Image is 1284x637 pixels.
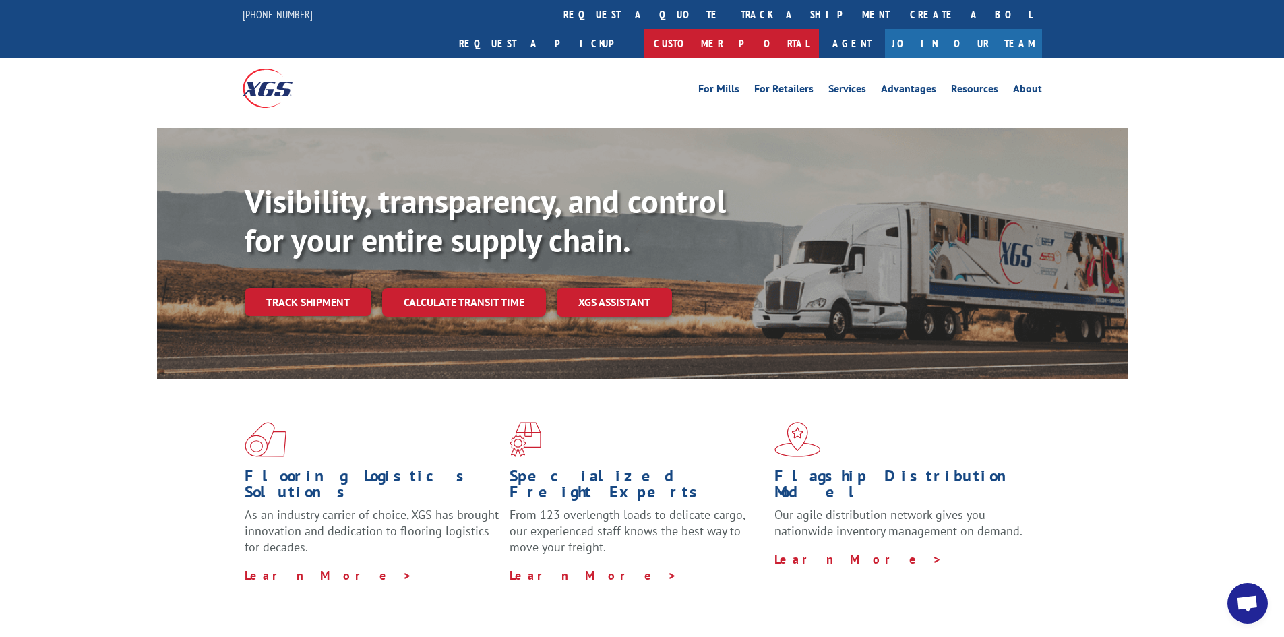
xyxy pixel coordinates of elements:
[774,551,942,567] a: Learn More >
[774,507,1022,539] span: Our agile distribution network gives you nationwide inventory management on demand.
[510,422,541,457] img: xgs-icon-focused-on-flooring-red
[557,288,672,317] a: XGS ASSISTANT
[774,468,1029,507] h1: Flagship Distribution Model
[885,29,1042,58] a: Join Our Team
[449,29,644,58] a: Request a pickup
[382,288,546,317] a: Calculate transit time
[644,29,819,58] a: Customer Portal
[245,568,412,583] a: Learn More >
[881,84,936,98] a: Advantages
[245,468,499,507] h1: Flooring Logistics Solutions
[1013,84,1042,98] a: About
[754,84,814,98] a: For Retailers
[243,7,313,21] a: [PHONE_NUMBER]
[510,468,764,507] h1: Specialized Freight Experts
[774,422,821,457] img: xgs-icon-flagship-distribution-model-red
[951,84,998,98] a: Resources
[245,288,371,316] a: Track shipment
[510,568,677,583] a: Learn More >
[245,180,726,261] b: Visibility, transparency, and control for your entire supply chain.
[1227,583,1268,624] div: Open chat
[245,507,499,555] span: As an industry carrier of choice, XGS has brought innovation and dedication to flooring logistics...
[819,29,885,58] a: Agent
[510,507,764,567] p: From 123 overlength loads to delicate cargo, our experienced staff knows the best way to move you...
[828,84,866,98] a: Services
[245,422,286,457] img: xgs-icon-total-supply-chain-intelligence-red
[698,84,739,98] a: For Mills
